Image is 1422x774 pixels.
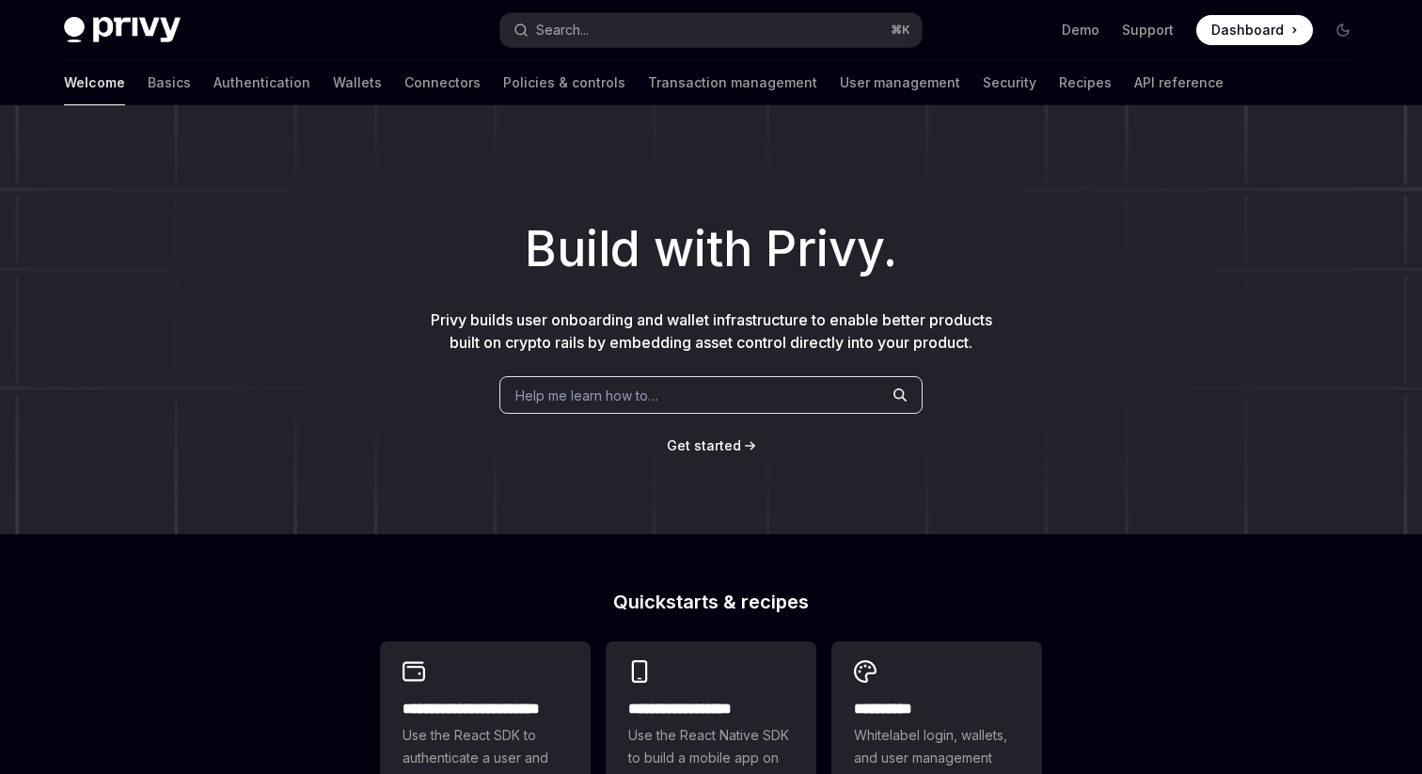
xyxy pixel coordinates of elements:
[983,60,1036,105] a: Security
[1134,60,1224,105] a: API reference
[380,592,1042,611] h2: Quickstarts & recipes
[404,60,481,105] a: Connectors
[648,60,817,105] a: Transaction management
[500,13,922,47] button: Search...⌘K
[148,60,191,105] a: Basics
[1328,15,1358,45] button: Toggle dark mode
[30,213,1392,286] h1: Build with Privy.
[1211,21,1284,39] span: Dashboard
[1122,21,1174,39] a: Support
[515,386,658,405] span: Help me learn how to…
[840,60,960,105] a: User management
[503,60,625,105] a: Policies & controls
[891,23,910,38] span: ⌘ K
[1196,15,1313,45] a: Dashboard
[213,60,310,105] a: Authentication
[667,437,741,453] span: Get started
[64,17,181,43] img: dark logo
[431,310,992,352] span: Privy builds user onboarding and wallet infrastructure to enable better products built on crypto ...
[333,60,382,105] a: Wallets
[536,19,589,41] div: Search...
[1059,60,1112,105] a: Recipes
[64,60,125,105] a: Welcome
[1062,21,1099,39] a: Demo
[667,436,741,455] a: Get started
